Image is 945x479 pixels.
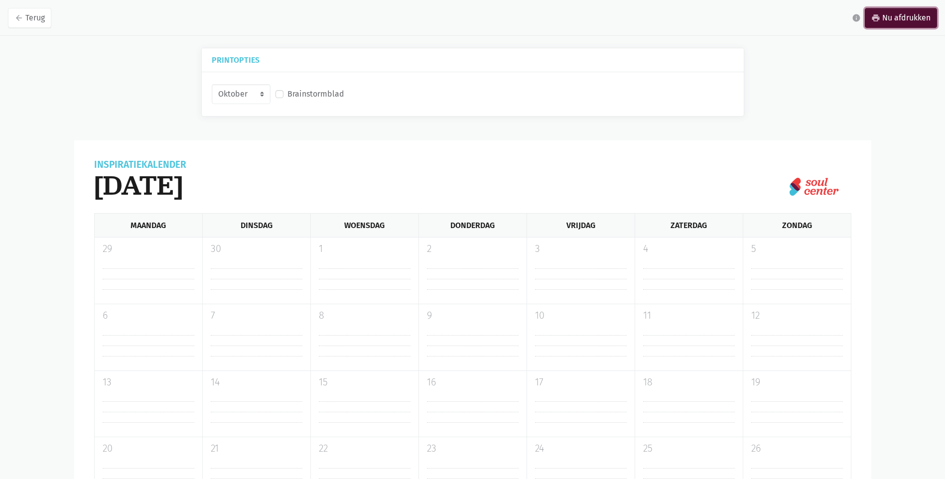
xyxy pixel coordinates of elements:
div: Donderdag [418,214,527,237]
p: 16 [427,375,519,390]
p: 20 [103,441,194,456]
p: 22 [319,441,410,456]
label: Brainstormblad [287,88,344,101]
p: 23 [427,441,519,456]
p: 2 [427,241,519,256]
p: 30 [211,241,302,256]
p: 4 [643,241,735,256]
h5: Printopties [212,56,734,64]
p: 13 [103,375,194,390]
a: arrow_backTerug [8,8,51,28]
p: 9 [427,308,519,323]
p: 8 [319,308,410,323]
p: 10 [535,308,627,323]
p: 5 [751,241,843,256]
p: 3 [535,241,627,256]
p: 12 [751,308,843,323]
p: 21 [211,441,302,456]
p: 18 [643,375,735,390]
p: 24 [535,441,627,456]
p: 1 [319,241,410,256]
i: print [871,13,880,22]
div: Woensdag [310,214,418,237]
p: 7 [211,308,302,323]
p: 19 [751,375,843,390]
div: Maandag [94,214,202,237]
a: printNu afdrukken [865,8,937,28]
i: arrow_back [14,13,23,22]
p: 17 [535,375,627,390]
p: 25 [643,441,735,456]
i: info [852,13,861,22]
div: Zondag [743,214,851,237]
div: Zaterdag [635,214,743,237]
div: Vrijdag [527,214,635,237]
div: Dinsdag [202,214,310,237]
p: 15 [319,375,410,390]
p: 29 [103,241,194,256]
p: 14 [211,375,302,390]
p: 6 [103,308,194,323]
p: 26 [751,441,843,456]
h1: [DATE] [94,169,186,201]
div: Inspiratiekalender [94,160,186,169]
p: 11 [643,308,735,323]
